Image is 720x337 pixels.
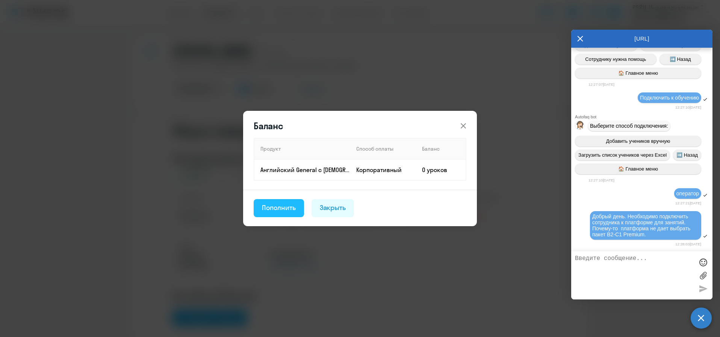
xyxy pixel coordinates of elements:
th: Баланс [416,138,466,159]
button: Сотруднику нужна помощь [575,54,656,65]
button: Добавить учеников вручную [575,136,701,147]
label: Лимит 10 файлов [697,270,709,281]
span: 🏠 Главное меню [618,70,658,76]
span: 🏠 Главное меню [618,166,658,172]
span: Подключить к обучению [640,95,699,101]
th: Продукт [254,138,350,159]
span: Добрый день. Необходимо подключить сотрудника к платформе для занятий. Почему-то платформа не дае... [592,213,692,237]
time: 12:28:03[DATE] [675,242,701,246]
img: bot avatar [575,121,585,132]
button: ➡️ Назад [673,150,701,160]
div: Пополнить [262,203,296,213]
span: ➡️ Назад [670,56,691,62]
time: 12:27:07[DATE] [588,82,614,86]
header: Баланс [243,120,477,132]
th: Способ оплаты [350,138,416,159]
div: Закрыть [320,203,346,213]
time: 12:27:10[DATE] [675,105,701,109]
div: Autofaq bot [575,115,712,119]
span: оператор [676,190,699,196]
time: 12:27:21[DATE] [675,201,701,205]
span: Загрузить список учеников через Excel [578,152,667,158]
button: Закрыть [312,199,354,217]
button: 🏠 Главное меню [575,163,701,174]
button: ➡️ Назад [659,54,702,65]
p: Английский General с [DEMOGRAPHIC_DATA] преподавателем [260,166,350,174]
time: 12:27:10[DATE] [588,178,614,182]
span: ➡️ Назад [676,152,698,158]
span: Добавить учеников вручную [606,138,670,144]
span: Выберите способ подключения: [590,123,668,129]
td: Корпоративный [350,159,416,180]
span: Сотруднику нужна помощь [585,56,646,62]
button: Пополнить [254,199,304,217]
button: 🏠 Главное меню [575,68,701,79]
button: Загрузить список учеников через Excel [575,150,670,160]
td: 0 уроков [416,159,466,180]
